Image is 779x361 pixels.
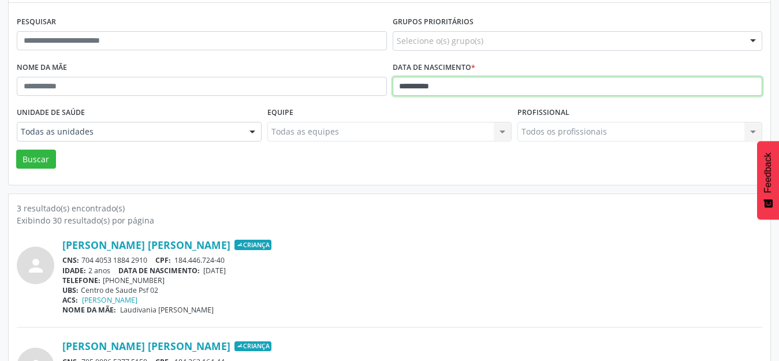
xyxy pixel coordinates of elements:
[16,150,56,169] button: Buscar
[203,266,226,276] span: [DATE]
[17,13,56,31] label: Pesquisar
[62,255,79,265] span: CNS:
[393,13,474,31] label: Grupos prioritários
[62,295,78,305] span: ACS:
[17,104,85,122] label: Unidade de saúde
[62,285,762,295] div: Centro de Saude Psf 02
[174,255,225,265] span: 184.446.724-40
[17,214,762,226] div: Exibindo 30 resultado(s) por página
[82,295,137,305] a: [PERSON_NAME]
[757,141,779,219] button: Feedback - Mostrar pesquisa
[267,104,293,122] label: Equipe
[763,152,773,193] span: Feedback
[62,255,762,265] div: 704 4053 1884 2910
[62,266,86,276] span: IDADE:
[62,276,100,285] span: TELEFONE:
[21,126,238,137] span: Todas as unidades
[62,239,230,251] a: [PERSON_NAME] [PERSON_NAME]
[62,276,762,285] div: [PHONE_NUMBER]
[62,305,116,315] span: NOME DA MÃE:
[62,266,762,276] div: 2 anos
[155,255,171,265] span: CPF:
[62,340,230,352] a: [PERSON_NAME] [PERSON_NAME]
[25,255,46,276] i: person
[234,240,271,250] span: Criança
[118,266,200,276] span: DATA DE NASCIMENTO:
[120,305,214,315] span: Laudivania [PERSON_NAME]
[517,104,569,122] label: Profissional
[393,59,475,77] label: Data de nascimento
[17,59,67,77] label: Nome da mãe
[234,341,271,352] span: Criança
[397,35,483,47] span: Selecione o(s) grupo(s)
[62,285,79,295] span: UBS:
[17,202,762,214] div: 3 resultado(s) encontrado(s)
